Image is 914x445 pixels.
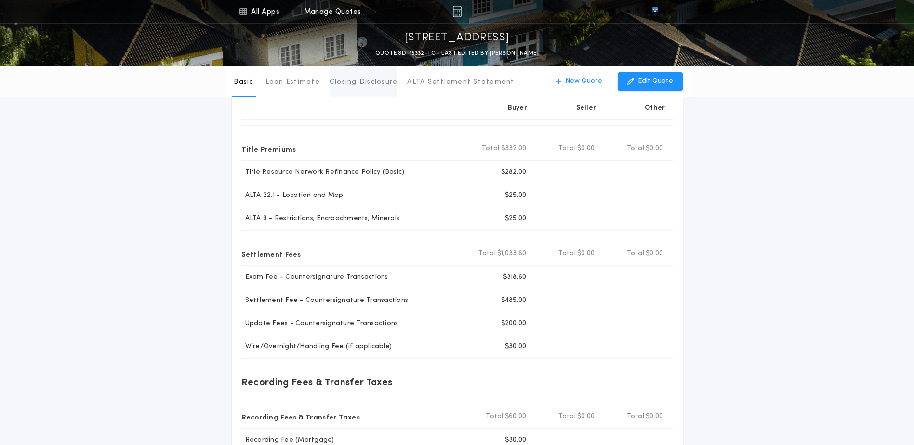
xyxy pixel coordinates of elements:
[627,144,646,154] b: Total:
[576,104,596,113] p: Seller
[505,214,527,223] p: $25.00
[577,412,595,421] span: $0.00
[505,435,527,445] p: $30.00
[638,77,673,86] p: Edit Quote
[241,296,409,305] p: Settlement Fee - Countersignature Transactions
[505,342,527,352] p: $30.00
[646,249,663,259] span: $0.00
[241,374,393,390] p: Recording Fees & Transfer Taxes
[627,412,646,421] b: Total:
[646,144,663,154] span: $0.00
[501,296,527,305] p: $485.00
[478,249,498,259] b: Total:
[241,246,301,262] p: Settlement Fees
[503,273,527,282] p: $318.60
[265,78,320,87] p: Loan Estimate
[501,319,527,328] p: $200.00
[234,78,253,87] p: Basic
[501,144,527,154] span: $332.00
[501,168,527,177] p: $282.00
[546,72,612,91] button: New Quote
[558,249,578,259] b: Total:
[565,77,602,86] p: New Quote
[577,249,595,259] span: $0.00
[558,412,578,421] b: Total:
[405,30,510,46] p: [STREET_ADDRESS]
[505,191,527,200] p: $25.00
[241,273,388,282] p: Exam Fee - Countersignature Transactions
[241,168,405,177] p: Title Resource Network Refinance Policy (Basic)
[577,144,595,154] span: $0.00
[452,6,462,17] img: img
[241,191,344,200] p: ALTA 22.1 - Location and Map
[241,214,400,223] p: ALTA 9 - Restrictions, Encroachments, Minerals
[241,319,398,328] p: Update Fees - Countersignature Transactions
[505,412,527,421] span: $60.00
[241,141,296,157] p: Title Premiums
[497,249,526,259] span: $1,033.60
[375,49,539,58] p: QUOTE SD-13332-TC - LAST EDITED BY [PERSON_NAME]
[646,412,663,421] span: $0.00
[330,78,398,87] p: Closing Disclosure
[482,144,501,154] b: Total:
[241,435,334,445] p: Recording Fee (Mortgage)
[618,72,683,91] button: Edit Quote
[508,104,527,113] p: Buyer
[241,342,392,352] p: Wire/Overnight/Handling Fee (if applicable)
[486,412,505,421] b: Total:
[558,144,578,154] b: Total:
[627,249,646,259] b: Total:
[635,7,675,16] img: vs-icon
[645,104,665,113] p: Other
[407,78,514,87] p: ALTA Settlement Statement
[241,409,360,424] p: Recording Fees & Transfer Taxes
